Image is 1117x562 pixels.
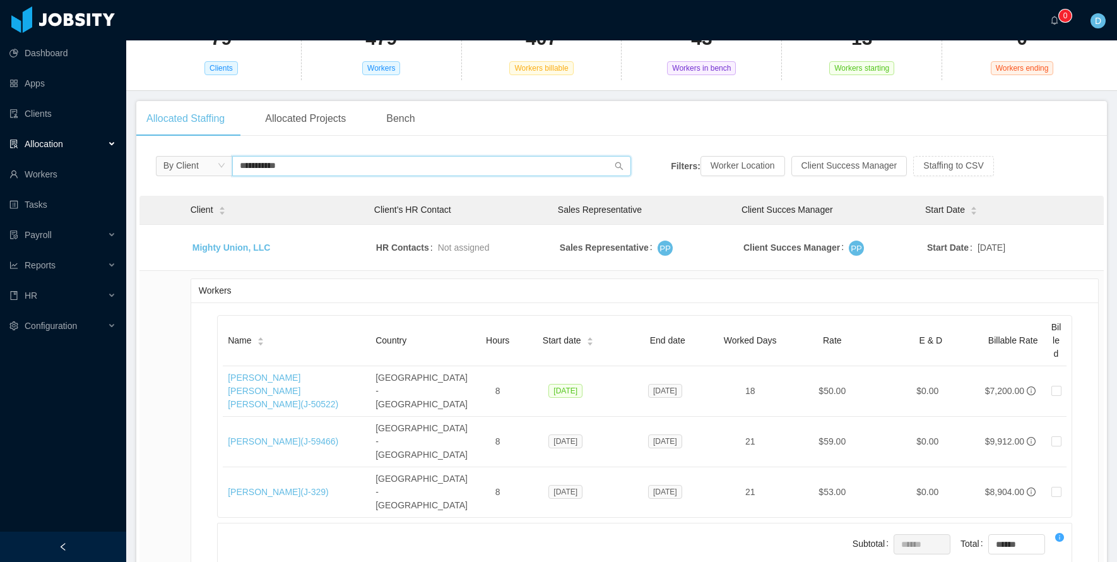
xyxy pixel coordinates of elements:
a: icon: profileTasks [9,192,116,217]
span: Workers ending [991,61,1054,75]
a: [PERSON_NAME] [PERSON_NAME] [PERSON_NAME](J-50522) [228,373,338,409]
a: Mighty Union, LLC [192,242,271,253]
span: Not assigned [438,242,490,253]
strong: HR Contacts [376,242,429,253]
button: Worker Location [700,156,785,176]
span: [DATE] [548,434,582,448]
span: Sales Representative [558,205,642,215]
i: icon: caret-down [257,340,264,344]
div: $9,912.00 [985,435,1024,448]
td: 8 [477,467,518,517]
span: Name [228,334,251,347]
a: icon: pie-chartDashboard [9,40,116,66]
label: Subtotal [853,539,894,549]
a: icon: appstoreApps [9,71,116,96]
div: Sort [970,205,978,213]
span: Reports [25,260,56,270]
span: Workers billable [509,61,573,75]
span: PP [659,241,671,256]
span: HR [25,290,37,301]
span: Workers in bench [667,61,736,75]
span: Hours [486,335,509,345]
span: PP [851,241,862,256]
i: icon: caret-up [970,205,977,209]
strong: Sales Representative [560,242,649,253]
i: icon: caret-down [970,210,977,213]
td: 18 [718,366,783,417]
div: Allocated Staffing [136,101,235,136]
i: icon: book [9,291,18,300]
a: icon: userWorkers [9,162,116,187]
sup: 0 [1059,9,1072,22]
i: icon: caret-down [586,340,593,344]
a: icon: auditClients [9,101,116,126]
div: Bench [376,101,425,136]
td: 8 [477,417,518,467]
td: [GEOGRAPHIC_DATA] - [GEOGRAPHIC_DATA] [370,467,477,517]
button: Client Success Manager [791,156,907,176]
i: icon: caret-up [218,205,225,209]
strong: Client Succes Manager [743,242,840,253]
a: [PERSON_NAME](J-59466) [228,436,338,446]
td: 8 [477,366,518,417]
div: Sort [257,335,264,344]
i: icon: setting [9,321,18,330]
span: Allocation [25,139,63,149]
span: E & D [919,335,942,345]
span: [DATE] [548,485,582,499]
span: Billed [1051,322,1061,359]
span: Start date [543,334,581,347]
label: Total [960,539,988,549]
span: info-circle [1027,487,1036,496]
div: $8,904.00 [985,486,1024,499]
td: $59.00 [783,417,882,467]
i: icon: file-protect [9,230,18,239]
button: Staffing to CSV [913,156,993,176]
span: [DATE] [648,485,682,499]
span: [DATE] [548,384,582,398]
td: 21 [718,467,783,517]
input: Total [989,535,1044,554]
i: icon: caret-up [586,336,593,340]
span: Country [375,335,406,345]
span: D [1095,13,1101,28]
span: $0.00 [916,436,938,446]
span: End date [650,335,685,345]
td: 21 [718,417,783,467]
span: Clients [204,61,238,75]
input: Subtotal [894,535,950,554]
div: $7,200.00 [985,385,1024,398]
strong: Start Date [927,242,969,253]
span: [DATE] [978,241,1005,254]
td: $50.00 [783,366,882,417]
span: Start Date [925,203,965,217]
i: icon: solution [9,140,18,148]
strong: Filters: [671,160,700,170]
span: Client Succes Manager [742,205,833,215]
span: Payroll [25,230,52,240]
span: Client [191,203,213,217]
span: Workers starting [829,61,894,75]
div: Workers [199,279,1090,302]
i: icon: info-circle [1055,533,1064,542]
i: icon: caret-up [257,336,264,340]
div: Allocated Projects [255,101,356,136]
span: info-circle [1027,386,1036,395]
i: icon: line-chart [9,261,18,270]
i: icon: search [615,162,624,170]
span: Client’s HR Contact [374,205,451,215]
span: [DATE] [648,384,682,398]
span: $0.00 [916,487,938,497]
span: Rate [823,335,842,345]
td: $53.00 [783,467,882,517]
span: Workers [362,61,400,75]
div: Sort [218,205,226,213]
span: Configuration [25,321,77,331]
div: By Client [163,156,199,175]
div: Sort [586,335,594,344]
span: Worked Days [724,335,777,345]
span: [DATE] [648,434,682,448]
i: icon: bell [1050,16,1059,25]
span: $0.00 [916,386,938,396]
i: icon: caret-down [218,210,225,213]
